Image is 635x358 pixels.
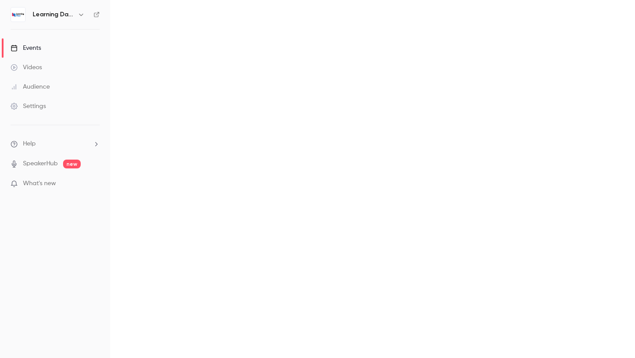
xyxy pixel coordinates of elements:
div: Videos [11,63,42,72]
span: new [63,160,81,168]
img: Learning Days [11,7,25,22]
div: Settings [11,102,46,111]
div: Audience [11,82,50,91]
a: SpeakerHub [23,159,58,168]
h6: Learning Days [33,10,74,19]
div: Events [11,44,41,52]
span: What's new [23,179,56,188]
li: help-dropdown-opener [11,139,100,149]
span: Help [23,139,36,149]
